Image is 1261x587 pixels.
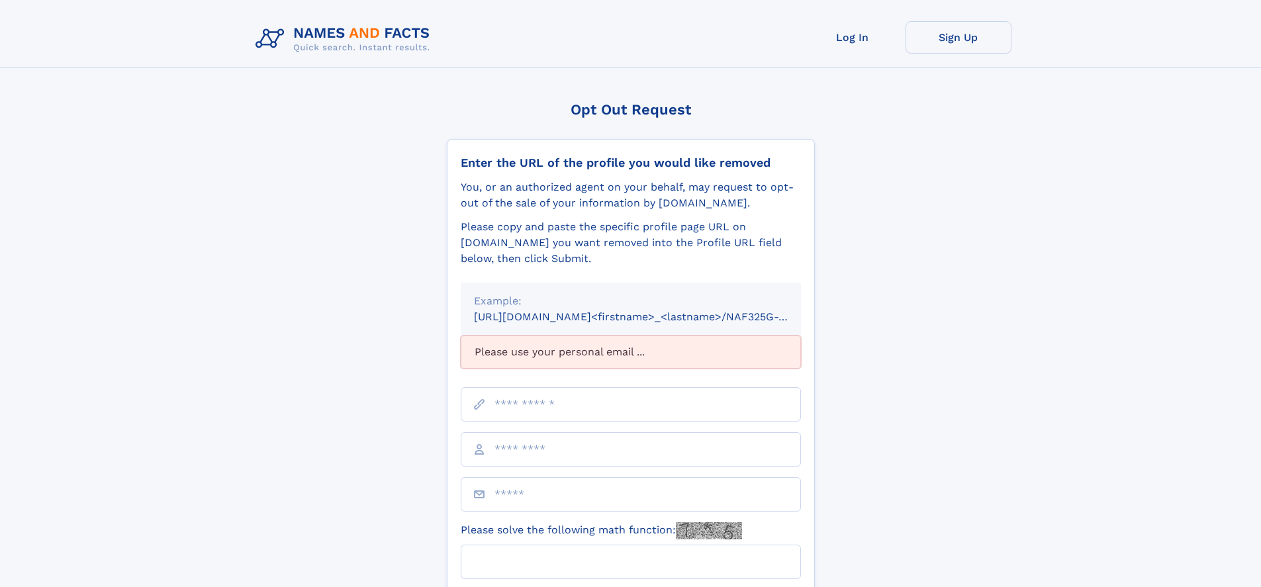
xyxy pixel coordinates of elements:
div: Example: [474,293,788,309]
a: Sign Up [906,21,1011,54]
small: [URL][DOMAIN_NAME]<firstname>_<lastname>/NAF325G-xxxxxxxx [474,310,826,323]
div: Enter the URL of the profile you would like removed [461,156,801,170]
div: Opt Out Request [447,101,815,118]
label: Please solve the following math function: [461,522,742,539]
img: Logo Names and Facts [250,21,441,57]
div: You, or an authorized agent on your behalf, may request to opt-out of the sale of your informatio... [461,179,801,211]
div: Please copy and paste the specific profile page URL on [DOMAIN_NAME] you want removed into the Pr... [461,219,801,267]
a: Log In [800,21,906,54]
div: Please use your personal email ... [461,336,801,369]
